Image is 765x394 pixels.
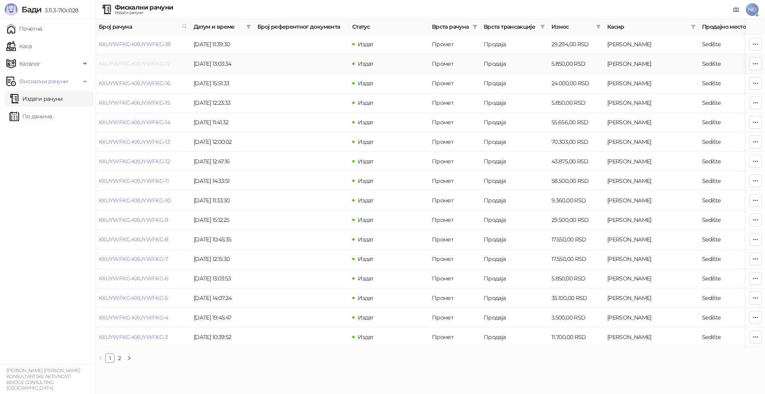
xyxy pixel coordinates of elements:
td: KXUYWFKG-KXUYWFKG-10 [96,191,190,210]
td: [DATE] 12:15:30 [190,249,254,269]
button: right [124,353,134,363]
li: Претходна страна [96,353,105,363]
td: KXUYWFKG-KXUYWFKG-18 [96,35,190,54]
td: Продаја [481,54,548,74]
td: Продаја [481,74,548,93]
span: filter [471,21,479,33]
span: Издат [358,255,374,263]
span: Издат [358,158,374,165]
td: Промет [429,152,481,171]
td: KXUYWFKG-KXUYWFKG-15 [96,93,190,113]
a: Издати рачуни [10,91,63,107]
td: 24.000,00 RSD [548,74,604,93]
td: Продаја [481,249,548,269]
td: 55.656,00 RSD [548,113,604,132]
td: Промет [429,308,481,327]
td: [DATE] 11:33:30 [190,191,254,210]
td: Продаја [481,210,548,230]
td: KXUYWFKG-KXUYWFKG-6 [96,269,190,288]
span: Бади [22,5,41,14]
td: Промет [429,249,481,269]
span: Издат [358,99,374,106]
td: Продаја [481,327,548,347]
td: [DATE] 11:41:32 [190,113,254,132]
td: Nikolina Đorđić Kapusta [604,249,699,269]
span: filter [245,21,253,33]
td: 58.500,00 RSD [548,171,604,191]
td: Промет [429,288,481,308]
td: Nikolina Đorđić Kapusta [604,269,699,288]
td: 11.700,00 RSD [548,327,604,347]
span: Врста рачуна [432,22,469,31]
li: 1 [105,353,115,363]
span: Издат [358,314,374,321]
a: KXUYWFKG-KXUYWFKG-7 [99,255,168,263]
td: Продаја [481,269,548,288]
a: KXUYWFKG-KXUYWFKG-6 [99,275,169,282]
td: Nikolina Đorđić Kapusta [604,210,699,230]
td: Продаја [481,132,548,152]
td: Промет [429,74,481,93]
td: 70.303,00 RSD [548,132,604,152]
span: Издат [358,177,374,184]
td: Промет [429,113,481,132]
td: 5.850,00 RSD [548,269,604,288]
span: Издат [358,294,374,302]
span: right [127,356,131,361]
span: filter [594,21,602,33]
span: 3.11.3-710c028 [41,7,78,14]
th: Касир [604,19,699,35]
span: filter [689,21,697,33]
td: Промет [429,230,481,249]
td: Nikolina Đorđić Kapusta [604,288,699,308]
th: Врста рачуна [429,19,481,35]
td: Промет [429,191,481,210]
a: KXUYWFKG-KXUYWFKG-3 [99,333,168,341]
td: KXUYWFKG-KXUYWFKG-3 [96,327,190,347]
td: Nikolina Đorđić Kapusta [604,230,699,249]
td: [DATE] 10:45:35 [190,230,254,249]
small: [PERSON_NAME] [PERSON_NAME] KONSULTANTSKE AKTIVNOSTI BRIDGE CONSULTING [GEOGRAPHIC_DATA] [6,368,80,391]
span: Издат [358,216,374,223]
td: Nikolina Đorđić Kapusta [604,54,699,74]
a: 1 [106,354,114,363]
td: 29.294,00 RSD [548,35,604,54]
td: [DATE] 13:03:34 [190,54,254,74]
td: 17.550,00 RSD [548,249,604,269]
a: KXUYWFKG-KXUYWFKG-10 [99,197,170,204]
span: Врста трансакције [484,22,537,31]
td: KXUYWFKG-KXUYWFKG-9 [96,210,190,230]
td: Продаја [481,191,548,210]
a: KXUYWFKG-KXUYWFKG-18 [99,41,170,48]
th: Број рачуна [96,19,190,35]
td: Промет [429,210,481,230]
span: Издат [358,80,374,87]
span: filter [540,24,545,29]
td: [DATE] 14:07:24 [190,288,254,308]
a: KXUYWFKG-KXUYWFKG-14 [99,119,170,126]
span: Издат [358,197,374,204]
span: NĐ [746,3,759,16]
span: Издат [358,333,374,341]
td: Nikolina Đorđić Kapusta [604,171,699,191]
td: [DATE] 14:33:51 [190,171,254,191]
td: Промет [429,171,481,191]
a: Почетна [6,21,42,37]
img: Logo [5,3,18,16]
a: KXUYWFKG-KXUYWFKG-17 [99,60,170,67]
span: Издат [358,41,374,48]
td: Продаја [481,113,548,132]
span: Износ [551,22,593,31]
td: 5.850,00 RSD [548,93,604,113]
td: Промет [429,327,481,347]
a: KXUYWFKG-KXUYWFKG-16 [99,80,170,87]
span: Издат [358,275,374,282]
td: [DATE] 12:23:33 [190,93,254,113]
div: Фискални рачуни [115,4,173,11]
td: 29.500,00 RSD [548,210,604,230]
td: Продаја [481,93,548,113]
th: Статус [349,19,429,35]
td: Nikolina Đorđić Kapusta [604,191,699,210]
td: 35.100,00 RSD [548,288,604,308]
a: KXUYWFKG-KXUYWFKG-11 [99,177,169,184]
